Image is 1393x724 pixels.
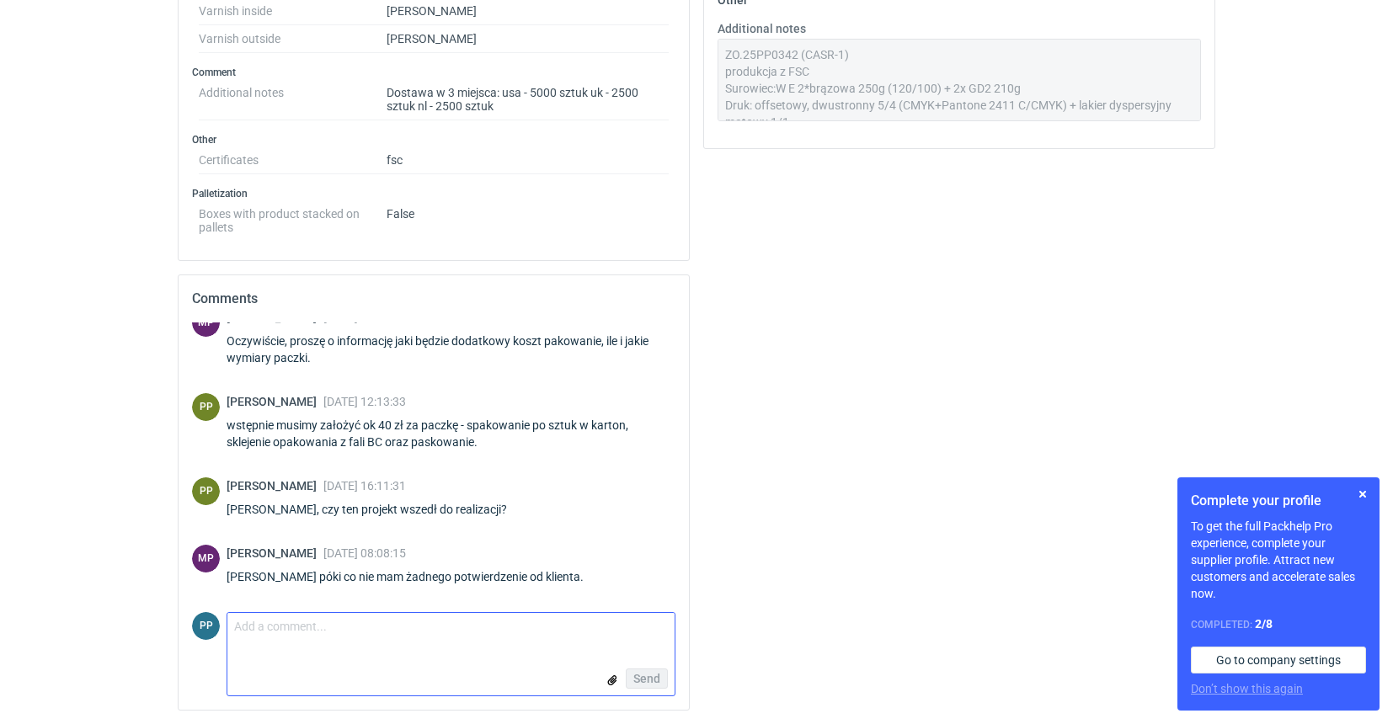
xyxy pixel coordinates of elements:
[192,393,220,421] figcaption: PP
[199,146,387,174] dt: Certificates
[192,612,220,640] div: Paweł Puch
[192,545,220,572] figcaption: MP
[626,668,668,689] button: Send
[227,568,604,585] div: [PERSON_NAME] póki co nie mam żadnego potwierdzenie od klienta.
[227,479,323,492] span: [PERSON_NAME]
[227,546,323,560] span: [PERSON_NAME]
[387,25,669,53] dd: [PERSON_NAME]
[387,146,669,174] dd: fsc
[1255,617,1273,631] strong: 2 / 8
[1191,680,1303,697] button: Don’t show this again
[192,545,220,572] div: Michał Palasek
[718,20,806,37] label: Additional notes
[633,673,660,684] span: Send
[199,79,387,120] dt: Additional notes
[192,309,220,337] div: Michał Palasek
[192,477,220,505] figcaption: PP
[192,66,675,79] h3: Comment
[192,133,675,146] h3: Other
[1353,484,1373,504] button: Skip for now
[1191,615,1366,633] div: Completed:
[192,477,220,505] div: Pawel Puch
[227,395,323,408] span: [PERSON_NAME]
[387,200,669,234] dd: False
[192,187,675,200] h3: Palletization
[323,479,406,492] span: [DATE] 16:11:31
[718,39,1201,121] textarea: ZO.25PP0342 (CASR-1) produkcja z FSC Surowiec:W E 2*brązowa 250g (120/100) + 2x GD2 210g Druk: of...
[387,79,669,120] dd: Dostawa w 3 miejsca: usa - 5000 sztuk uk - 2500 sztuk nl - 2500 sztuk
[199,200,387,234] dt: Boxes with product stacked on pallets
[192,309,220,337] figcaption: MP
[323,546,406,560] span: [DATE] 08:08:15
[192,289,675,309] h2: Comments
[1191,491,1366,511] h1: Complete your profile
[1191,518,1366,602] p: To get the full Packhelp Pro experience, complete your supplier profile. Attract new customers an...
[227,417,675,450] div: wstępnie musimy założyć ok 40 zł za paczkę - spakowanie po sztuk w karton, sklejenie opakowania z...
[192,612,220,640] figcaption: PP
[1191,647,1366,673] a: Go to company settings
[199,25,387,53] dt: Varnish outside
[227,501,527,518] div: [PERSON_NAME], czy ten projekt wszedł do realizacji?
[192,393,220,421] div: Pawel Puch
[323,395,406,408] span: [DATE] 12:13:33
[227,333,675,366] div: Oczywiście, proszę o informację jaki będzie dodatkowy koszt pakowanie, ile i jakie wymiary paczki.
